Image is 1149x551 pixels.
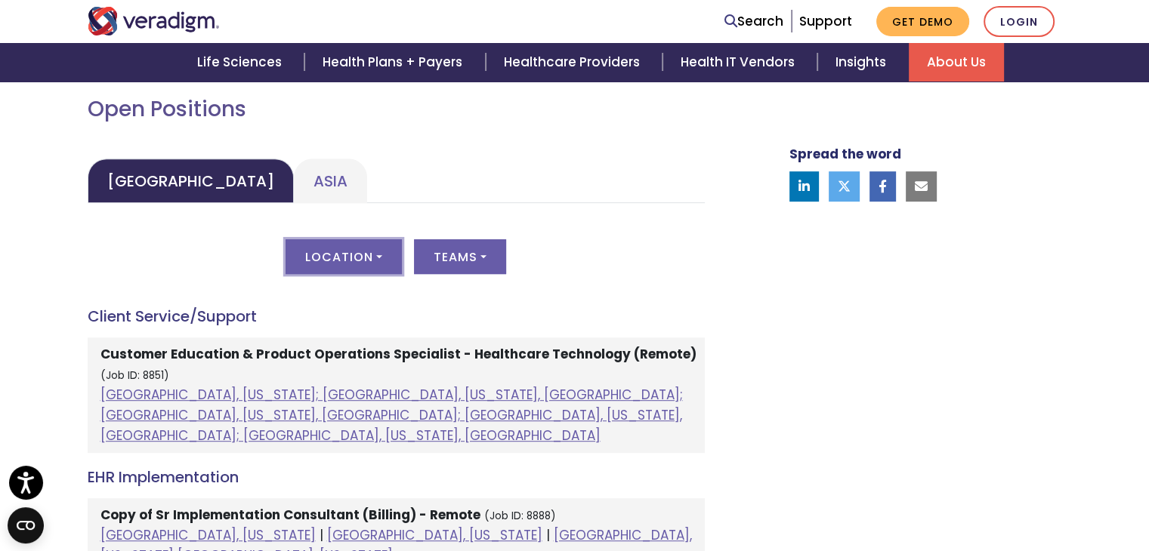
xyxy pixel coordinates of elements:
[294,159,367,203] a: Asia
[88,7,220,35] img: Veradigm logo
[320,526,323,544] span: |
[88,307,705,325] h4: Client Service/Support
[789,145,901,163] strong: Spread the word
[909,43,1004,82] a: About Us
[663,43,817,82] a: Health IT Vendors
[100,506,480,524] strong: Copy of Sr Implementation Consultant (Billing) - Remote
[100,368,169,383] small: (Job ID: 8851)
[414,239,506,274] button: Teams
[876,7,969,36] a: Get Demo
[8,507,44,543] button: Open CMP widget
[799,12,852,30] a: Support
[984,6,1055,37] a: Login
[88,97,705,122] h2: Open Positions
[724,11,783,32] a: Search
[484,509,556,523] small: (Job ID: 8888)
[304,43,485,82] a: Health Plans + Payers
[546,526,550,544] span: |
[327,526,542,544] a: [GEOGRAPHIC_DATA], [US_STATE]
[179,43,304,82] a: Life Sciences
[100,526,316,544] a: [GEOGRAPHIC_DATA], [US_STATE]
[100,345,697,363] strong: Customer Education & Product Operations Specialist - Healthcare Technology (Remote)
[88,468,705,486] h4: EHR Implementation
[486,43,663,82] a: Healthcare Providers
[817,43,909,82] a: Insights
[100,386,683,445] a: [GEOGRAPHIC_DATA], [US_STATE]; [GEOGRAPHIC_DATA], [US_STATE], [GEOGRAPHIC_DATA]; [GEOGRAPHIC_DATA...
[88,159,294,203] a: [GEOGRAPHIC_DATA]
[286,239,402,274] button: Location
